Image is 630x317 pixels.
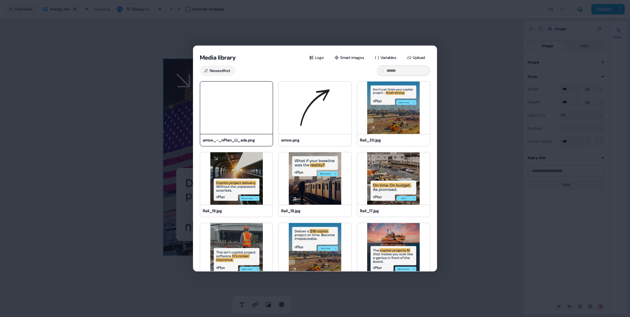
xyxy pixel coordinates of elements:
[203,208,270,214] div: Rail_19.jpg
[281,137,348,143] div: arrow.png
[200,65,235,76] button: Newestfirst
[279,82,351,134] img: arrow.png
[360,208,427,214] div: Rail_17.jpg
[200,152,273,205] img: Rail_19.jpg
[281,208,348,214] div: Rail_18.jpg
[330,52,369,63] button: Smart images
[357,82,430,134] img: Rail_20.jpg
[357,223,430,275] img: Energy_4.jpg
[279,152,351,205] img: Rail_18.jpg
[357,152,430,205] img: Rail_17.jpg
[279,223,351,275] img: Rail_7.jpg
[360,137,427,143] div: Rail_20.jpg
[203,137,270,143] div: arrow_-_nPlan_LI_ads.png
[200,54,236,62] button: Media library
[305,52,329,63] button: Logo
[403,52,430,63] button: Upload
[200,223,273,275] img: Rail_8.jpg
[200,82,273,134] img: arrow_-_nPlan_LI_ads.png
[371,52,402,63] button: Variables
